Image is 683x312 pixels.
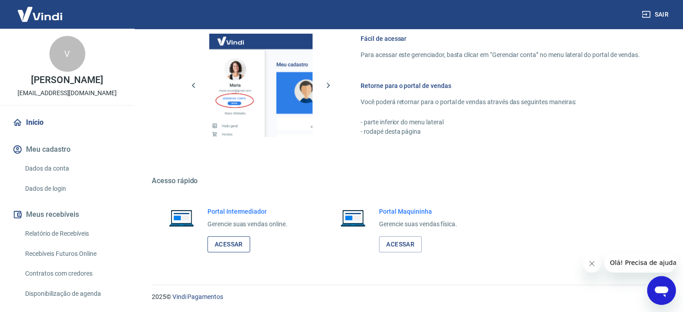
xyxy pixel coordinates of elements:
[209,34,313,137] img: Imagem da dashboard mostrando o botão de gerenciar conta na sidebar no lado esquerdo
[163,207,200,229] img: Imagem de um notebook aberto
[207,236,250,253] a: Acessar
[152,292,661,302] p: 2025 ©
[640,6,672,23] button: Sair
[11,205,123,224] button: Meus recebíveis
[22,285,123,303] a: Disponibilização de agenda
[379,207,457,216] h6: Portal Maquininha
[31,75,103,85] p: [PERSON_NAME]
[152,176,661,185] h5: Acesso rápido
[647,276,676,305] iframe: Botão para abrir a janela de mensagens
[361,118,640,127] p: - parte inferior do menu lateral
[49,36,85,72] div: V
[22,180,123,198] a: Dados de login
[11,140,123,159] button: Meu cadastro
[207,207,287,216] h6: Portal Intermediador
[604,253,676,272] iframe: Mensagem da empresa
[361,81,640,90] h6: Retorne para o portal de vendas
[22,224,123,243] a: Relatório de Recebíveis
[379,236,422,253] a: Acessar
[583,255,601,272] iframe: Fechar mensagem
[361,97,640,107] p: Você poderá retornar para o portal de vendas através das seguintes maneiras:
[22,264,123,283] a: Contratos com credores
[11,113,123,132] a: Início
[5,6,75,13] span: Olá! Precisa de ajuda?
[361,34,640,43] h6: Fácil de acessar
[361,50,640,60] p: Para acessar este gerenciador, basta clicar em “Gerenciar conta” no menu lateral do portal de ven...
[334,207,372,229] img: Imagem de um notebook aberto
[379,220,457,229] p: Gerencie suas vendas física.
[172,293,223,300] a: Vindi Pagamentos
[11,0,69,28] img: Vindi
[361,127,640,136] p: - rodapé desta página
[22,245,123,263] a: Recebíveis Futuros Online
[18,88,117,98] p: [EMAIL_ADDRESS][DOMAIN_NAME]
[207,220,287,229] p: Gerencie suas vendas online.
[22,159,123,178] a: Dados da conta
